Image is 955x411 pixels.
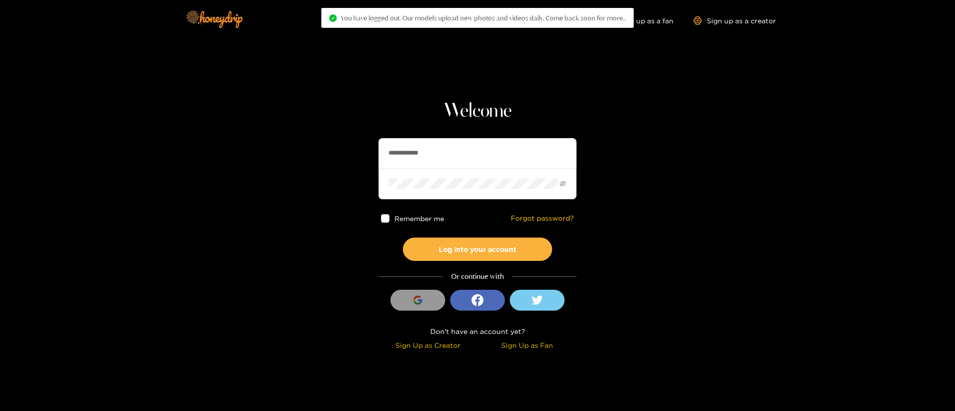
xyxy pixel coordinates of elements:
span: You have logged out. Our models upload new photos and videos daily. Come back soon for more.. [341,14,626,22]
span: Remember me [394,215,444,222]
div: Don't have an account yet? [379,326,576,337]
a: Sign up as a creator [693,16,776,25]
div: Or continue with [379,271,576,282]
h1: Welcome [379,99,576,123]
div: Sign Up as Creator [381,339,475,351]
span: eye-invisible [560,180,566,187]
span: check-circle [329,14,337,22]
a: Forgot password? [511,214,574,223]
a: Sign up as a fan [605,16,673,25]
button: Log into your account [403,238,552,261]
div: Sign Up as Fan [480,339,574,351]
